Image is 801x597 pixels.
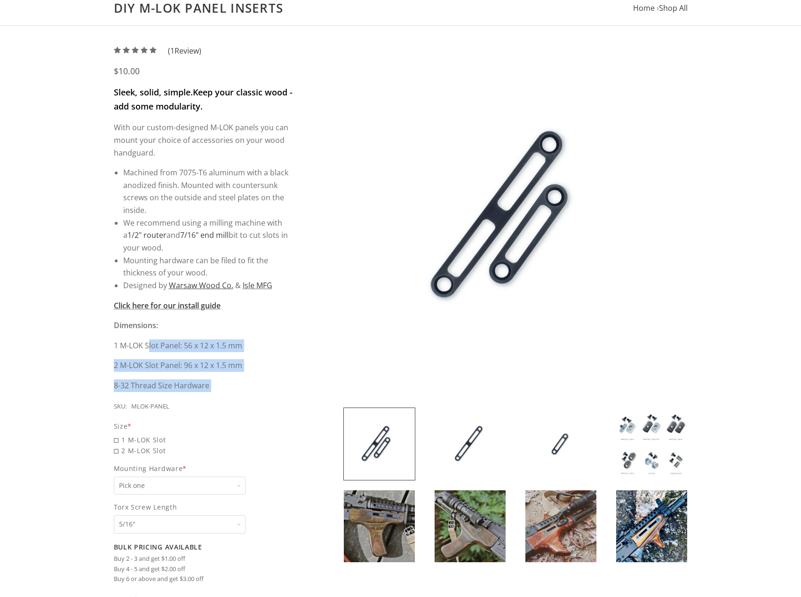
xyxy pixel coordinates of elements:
[131,401,169,412] div: MLOK-PANEL
[114,463,294,474] span: Mounting Hardware
[114,359,294,372] p: 2 M-LOK Slot Panel: 96 x 12 x 1.5 mm
[169,280,233,291] a: Warsaw Wood Co.
[114,477,246,495] select: Mounting Hardware*
[123,217,294,254] li: We recommend using a milling machine with a and bit to cut slots in your wood.
[127,230,167,240] a: 1/2" router
[123,254,294,279] li: Mounting hardware can be filed to fit the thickness of your wood.
[114,574,294,584] li: Buy 6 or above and get $3.00 off
[114,122,288,157] span: With our custom-designed M-LOK panels you can mount your choice of accessories on your wood handg...
[114,543,294,551] h2: Bulk Pricing Available
[659,3,688,13] a: Shop All
[616,490,687,562] img: DIY M-LOK Panel Inserts
[114,339,294,352] p: 1 M-LOK Slot Panel: 56 x 12 x 1.5 mm
[114,401,127,412] div: SKU:
[180,230,229,240] a: 7/16" end mill
[114,86,293,112] strong: Keep your classic wood - add some modularity.
[123,279,294,292] li: Designed by &
[123,166,294,217] li: Machined from 7075-T6 aluminum with a black anodized finish. Mounted with countersunk screws on t...
[114,65,140,77] span: $10.00
[344,490,415,562] img: DIY M-LOK Panel Inserts
[114,46,201,56] a: (1Review)
[114,554,294,564] li: Buy 2 - 3 and get $1.00 off
[170,46,174,56] span: 1
[114,502,294,512] span: Torx Screw Length
[435,490,506,562] img: DIY M-LOK Panel Inserts
[114,445,294,456] span: 2 M-LOK Slot
[114,379,294,392] p: 8-32 Thread Size Hardware
[114,515,246,534] select: Torx Screw Length
[525,408,596,480] img: DIY M-LOK Panel Inserts
[243,280,272,291] a: Isle MFG
[114,0,688,16] h1: DIY M-LOK Panel Inserts
[616,408,687,480] img: DIY M-LOK Panel Inserts
[343,45,688,389] img: DIY M-LOK Panel Inserts
[344,408,415,480] img: DIY M-LOK Panel Inserts
[168,45,201,57] span: ( Review)
[114,564,294,574] li: Buy 4 - 5 and get $2.00 off
[633,3,655,13] a: Home
[114,86,193,98] strong: Sleek, solid, simple.
[114,421,294,432] div: Size
[435,408,506,480] img: DIY M-LOK Panel Inserts
[657,2,688,15] li: ›
[525,490,596,562] img: DIY M-LOK Panel Inserts
[114,320,158,330] strong: Dimensions:
[114,434,294,445] span: 1 M-LOK Slot
[114,300,221,311] a: Click here for our install guide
